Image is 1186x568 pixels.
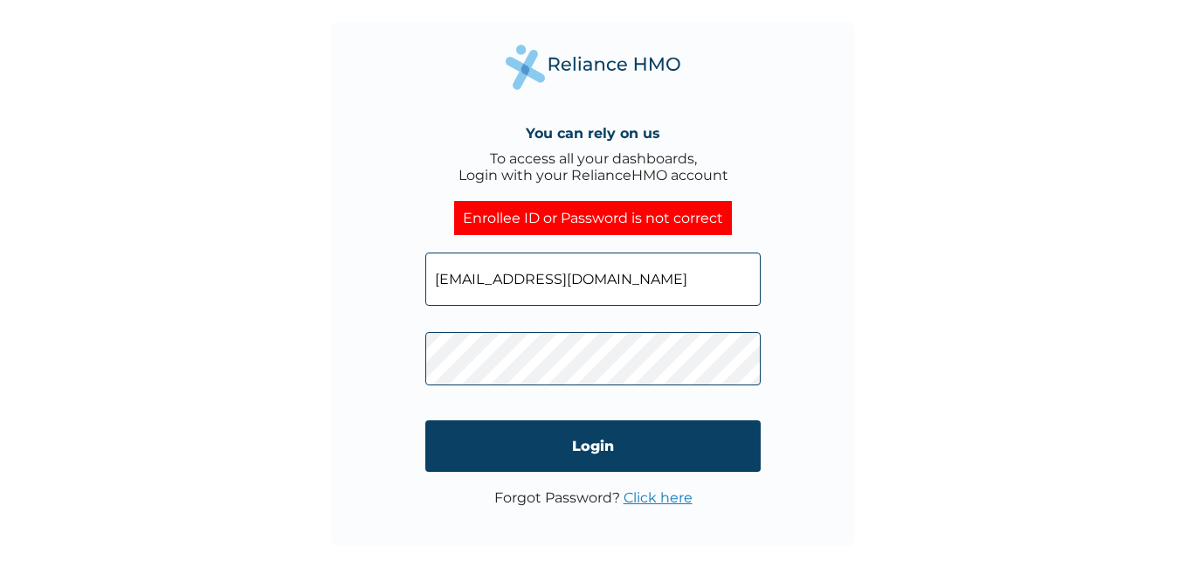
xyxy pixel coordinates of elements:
[506,45,680,89] img: Reliance Health's Logo
[526,125,660,142] h4: You can rely on us
[494,489,693,506] p: Forgot Password?
[624,489,693,506] a: Click here
[454,201,732,235] div: Enrollee ID or Password is not correct
[459,150,728,184] div: To access all your dashboards, Login with your RelianceHMO account
[425,420,761,472] input: Login
[425,253,761,306] input: Email address or HMO ID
